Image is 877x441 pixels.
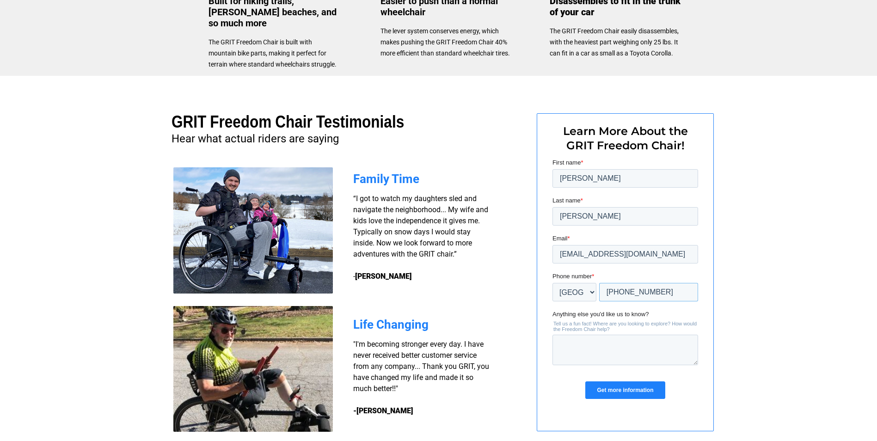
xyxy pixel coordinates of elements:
[353,172,419,186] span: Family Time
[563,124,688,152] span: Learn More About the GRIT Freedom Chair!
[209,38,337,68] span: The GRIT Freedom Chair is built with mountain bike parts, making it perfect for terrain where sta...
[355,272,412,281] strong: [PERSON_NAME]
[550,27,679,57] span: The GRIT Freedom Chair easily disassembles, with the heaviest part weighing only 25 lbs. It can f...
[552,158,698,407] iframe: Form 0
[172,132,339,145] span: Hear what actual riders are saying
[380,27,510,57] span: The lever system conserves energy, which makes pushing the GRIT Freedom Chair 40% more efficient ...
[353,318,429,331] span: Life Changing
[172,112,404,131] span: GRIT Freedom Chair Testimonials
[353,406,413,415] strong: -[PERSON_NAME]
[353,194,488,281] span: “I got to watch my daughters sled and navigate the neighborhood... My wife and kids love the inde...
[353,340,489,393] span: "I'm becoming stronger every day. I have never received better customer service from any company....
